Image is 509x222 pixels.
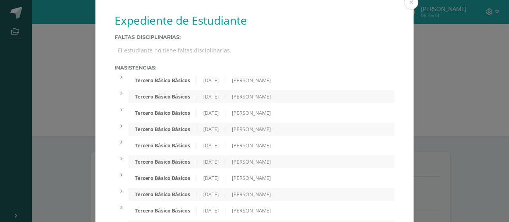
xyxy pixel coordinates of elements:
[128,93,197,100] div: Tercero Básico Básicos
[197,175,225,181] div: [DATE]
[128,77,197,84] div: Tercero Básico Básicos
[225,142,277,149] div: [PERSON_NAME]
[225,207,277,214] div: [PERSON_NAME]
[197,110,225,116] div: [DATE]
[128,110,197,116] div: Tercero Básico Básicos
[128,207,197,214] div: Tercero Básico Básicos
[128,191,197,198] div: Tercero Básico Básicos
[128,142,197,149] div: Tercero Básico Básicos
[115,13,394,28] h1: Expediente de Estudiante
[225,126,277,133] div: [PERSON_NAME]
[225,158,277,165] div: [PERSON_NAME]
[128,175,197,181] div: Tercero Básico Básicos
[197,158,225,165] div: [DATE]
[115,43,394,57] div: El estudiante no tiene faltas disciplinarias.
[115,34,394,40] label: Faltas Disciplinarias:
[225,191,277,198] div: [PERSON_NAME]
[225,110,277,116] div: [PERSON_NAME]
[128,126,197,133] div: Tercero Básico Básicos
[197,207,225,214] div: [DATE]
[197,126,225,133] div: [DATE]
[197,142,225,149] div: [DATE]
[225,77,277,84] div: [PERSON_NAME]
[128,158,197,165] div: Tercero Básico Básicos
[197,77,225,84] div: [DATE]
[197,191,225,198] div: [DATE]
[225,93,277,100] div: [PERSON_NAME]
[197,93,225,100] div: [DATE]
[225,175,277,181] div: [PERSON_NAME]
[115,65,394,71] label: Inasistencias:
